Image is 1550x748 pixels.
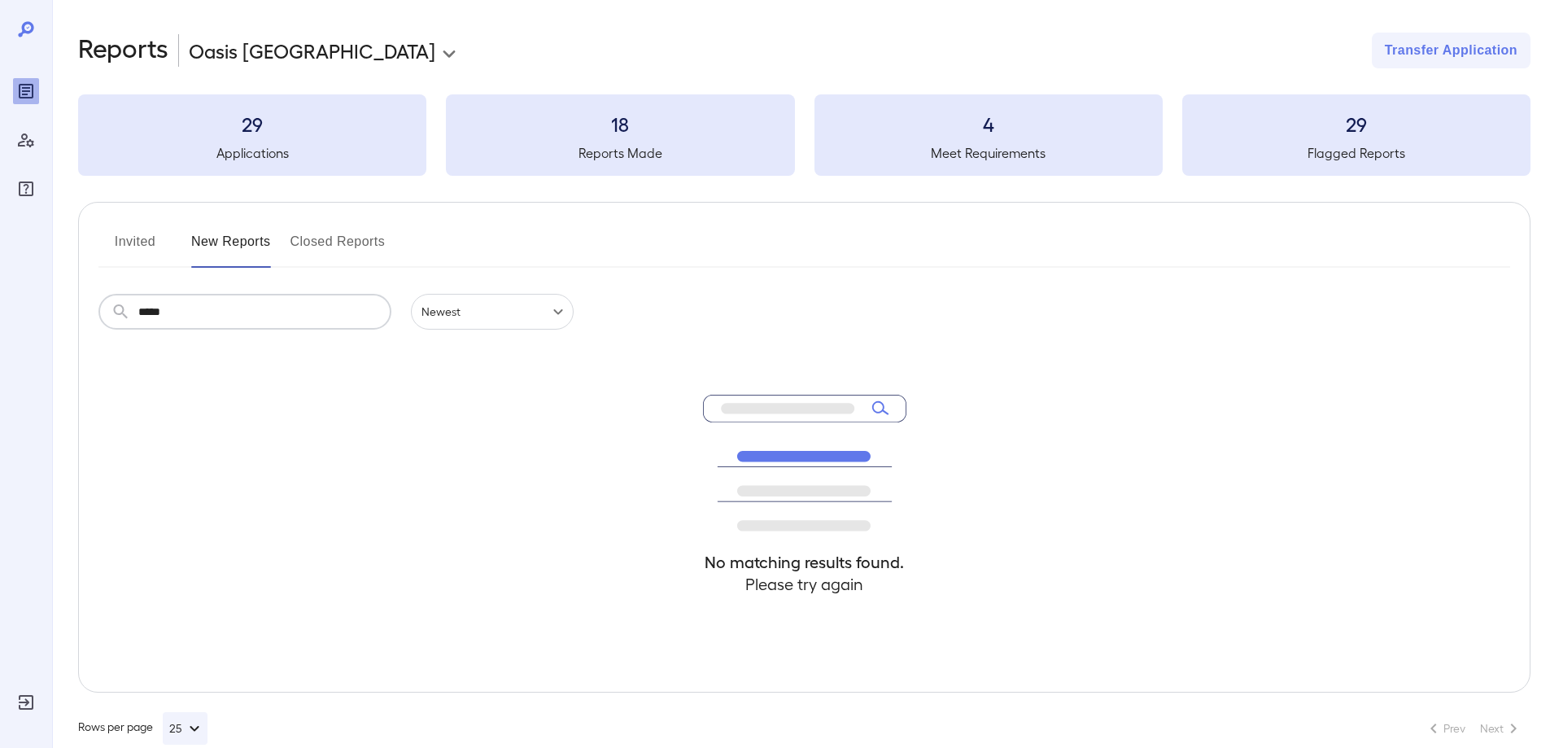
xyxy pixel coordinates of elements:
div: Rows per page [78,712,207,745]
div: Log Out [13,689,39,715]
div: Reports [13,78,39,104]
h4: No matching results found. [703,551,906,573]
button: 25 [163,712,207,745]
h5: Meet Requirements [814,143,1163,163]
h4: Please try again [703,573,906,595]
p: Oasis [GEOGRAPHIC_DATA] [189,37,435,63]
button: Closed Reports [290,229,386,268]
button: Invited [98,229,172,268]
h3: 18 [446,111,794,137]
h5: Applications [78,143,426,163]
div: FAQ [13,176,39,202]
h3: 29 [78,111,426,137]
div: Newest [411,294,574,330]
h2: Reports [78,33,168,68]
button: New Reports [191,229,271,268]
button: Transfer Application [1372,33,1530,68]
h5: Reports Made [446,143,794,163]
h5: Flagged Reports [1182,143,1530,163]
div: Manage Users [13,127,39,153]
nav: pagination navigation [1417,715,1530,741]
h3: 4 [814,111,1163,137]
h3: 29 [1182,111,1530,137]
summary: 29Applications18Reports Made4Meet Requirements29Flagged Reports [78,94,1530,176]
